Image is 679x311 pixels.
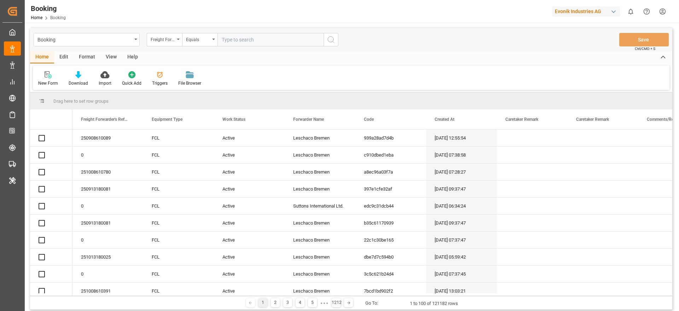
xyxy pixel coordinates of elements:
div: edc9c31dcb44 [355,198,426,214]
div: [DATE] 13:03:21 [426,283,497,299]
div: Leschaco Bremen [285,130,355,146]
div: 1212 [332,298,341,307]
div: Evonik Industries AG [552,6,620,17]
div: Help [122,51,143,63]
div: 251008610391 [72,283,143,299]
div: Import [99,80,111,86]
div: Leschaco Bremen [285,147,355,163]
div: Active [214,232,285,248]
div: b35c61170939 [355,215,426,231]
div: 251008610780 [72,164,143,180]
div: Leschaco Bremen [285,232,355,248]
div: Leschaco Bremen [285,283,355,299]
div: View [100,51,122,63]
button: open menu [182,33,217,46]
div: 5 [308,298,317,307]
span: Freight Forwarder's Reference No. [81,117,128,122]
div: FCL [143,147,214,163]
div: Leschaco Bremen [285,266,355,282]
div: 3c5c621b24d4 [355,266,426,282]
div: Triggers [152,80,168,86]
div: FCL [143,283,214,299]
div: [DATE] 09:37:47 [426,215,497,231]
div: FCL [143,164,214,180]
div: 250908610089 [72,130,143,146]
div: a8ec96a03f7a [355,164,426,180]
div: Edit [54,51,74,63]
div: Suttons International Ltd. [285,198,355,214]
div: 939a28ad7d4b [355,130,426,146]
div: Freight Forwarder's Reference No. [151,35,175,43]
div: Press SPACE to select this row. [30,232,72,249]
div: FCL [143,181,214,197]
div: Download [69,80,88,86]
div: Active [214,181,285,197]
button: show 0 new notifications [623,4,639,19]
div: 0 [72,147,143,163]
div: Active [214,249,285,265]
div: Press SPACE to select this row. [30,164,72,181]
div: [DATE] 05:59:42 [426,249,497,265]
div: Press SPACE to select this row. [30,181,72,198]
div: 3 [283,298,292,307]
div: Active [214,147,285,163]
div: Press SPACE to select this row. [30,130,72,147]
div: Active [214,266,285,282]
div: c910dbed1eba [355,147,426,163]
div: 250913180081 [72,181,143,197]
div: Go To: [365,300,378,307]
div: Press SPACE to select this row. [30,283,72,300]
span: Equipment Type [152,117,182,122]
div: Press SPACE to select this row. [30,215,72,232]
div: 22c1c30be165 [355,232,426,248]
div: FCL [143,232,214,248]
div: 1 to 100 of 121182 rows [410,300,458,307]
button: open menu [147,33,182,46]
div: 0 [72,232,143,248]
div: [DATE] 07:37:45 [426,266,497,282]
button: open menu [34,33,140,46]
span: Ctrl/CMD + S [635,46,655,51]
div: dbe7d7c594b0 [355,249,426,265]
div: [DATE] 07:28:27 [426,164,497,180]
span: Drag here to set row groups [53,98,109,104]
div: 397e1cfe32af [355,181,426,197]
div: FCL [143,266,214,282]
span: Created At [435,117,454,122]
button: Help Center [639,4,655,19]
div: Active [214,283,285,299]
div: [DATE] 09:37:47 [426,181,497,197]
span: Code [364,117,374,122]
div: Active [214,164,285,180]
div: Press SPACE to select this row. [30,266,72,283]
button: Evonik Industries AG [552,5,623,18]
div: Format [74,51,100,63]
div: Home [30,51,54,63]
div: 2 [271,298,280,307]
div: [DATE] 06:34:24 [426,198,497,214]
div: Quick Add [122,80,141,86]
span: Work Status [222,117,245,122]
div: 0 [72,198,143,214]
div: Active [214,130,285,146]
div: [DATE] 07:37:47 [426,232,497,248]
div: ● ● ● [320,300,328,306]
div: Leschaco Bremen [285,215,355,231]
div: Equals [186,35,210,43]
div: 251013180025 [72,249,143,265]
div: [DATE] 07:38:58 [426,147,497,163]
div: FCL [143,215,214,231]
div: Booking [37,35,132,44]
div: 7bcd1bd902f2 [355,283,426,299]
div: 4 [296,298,304,307]
span: Forwarder Name [293,117,324,122]
div: 0 [72,266,143,282]
input: Type to search [217,33,324,46]
button: Save [619,33,669,46]
div: File Browser [178,80,201,86]
div: New Form [38,80,58,86]
div: 250913180081 [72,215,143,231]
div: Leschaco Bremen [285,249,355,265]
div: Press SPACE to select this row. [30,198,72,215]
div: Active [214,215,285,231]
